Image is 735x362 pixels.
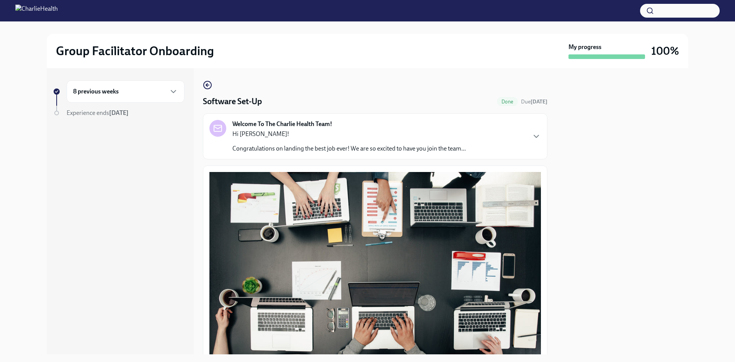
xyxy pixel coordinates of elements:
h6: 8 previous weeks [73,87,119,96]
span: Due [521,98,547,105]
strong: [DATE] [109,109,129,116]
h3: 100% [651,44,679,58]
span: July 22nd, 2025 10:00 [521,98,547,105]
p: Hi [PERSON_NAME]! [232,130,466,138]
div: 8 previous weeks [67,80,185,103]
h4: Software Set-Up [203,96,262,107]
strong: [DATE] [531,98,547,105]
strong: Welcome To The Charlie Health Team! [232,120,332,128]
strong: My progress [568,43,601,51]
span: Experience ends [67,109,129,116]
h2: Group Facilitator Onboarding [56,43,214,59]
p: Congratulations on landing the best job ever! We are so excited to have you join the team... [232,144,466,153]
span: Done [497,99,518,105]
img: CharlieHealth [15,5,58,17]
